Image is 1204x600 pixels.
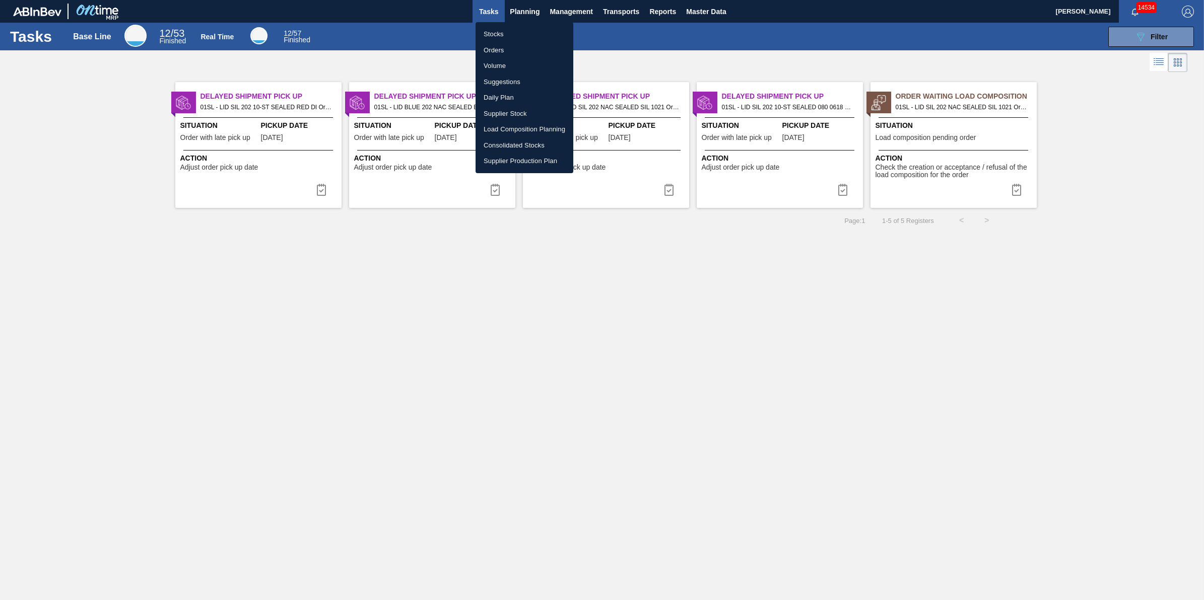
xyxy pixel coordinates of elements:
a: Suggestions [476,74,573,90]
a: Supplier Production Plan [476,153,573,169]
a: Volume [476,58,573,74]
a: Load Composition Planning [476,121,573,137]
a: Consolidated Stocks [476,137,573,154]
a: Supplier Stock [476,106,573,122]
a: Stocks [476,26,573,42]
a: Daily Plan [476,90,573,106]
a: Orders [476,42,573,58]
